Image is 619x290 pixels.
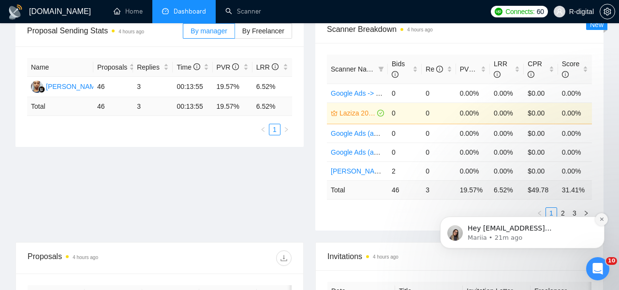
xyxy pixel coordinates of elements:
[27,25,183,37] span: Proposal Sending Stats
[260,127,266,132] span: left
[490,124,524,143] td: 0.00%
[373,254,398,260] time: 4 hours ago
[524,102,558,124] td: $0.00
[528,60,542,78] span: CPR
[42,68,167,259] span: Hey [EMAIL_ADDRESS][DOMAIN_NAME], Looks like your Upwork agency R-Digital. ROI oriented PPC Team ...
[272,63,279,70] span: info-circle
[456,102,490,124] td: 0.00%
[388,143,422,161] td: 0
[392,60,405,78] span: Bids
[490,102,524,124] td: 0.00%
[193,63,200,70] span: info-circle
[376,62,386,76] span: filter
[558,102,592,124] td: 0.00%
[388,124,422,143] td: 0
[422,161,456,180] td: 0
[422,124,456,143] td: 0
[456,84,490,102] td: 0.00%
[27,58,93,77] th: Name
[327,180,388,199] td: Total
[407,27,433,32] time: 4 hours ago
[327,23,592,35] span: Scanner Breakdown
[494,60,507,78] span: LRR
[283,127,289,132] span: right
[456,143,490,161] td: 0.00%
[232,63,239,70] span: info-circle
[392,71,398,78] span: info-circle
[28,250,160,266] div: Proposals
[191,27,227,35] span: By manager
[426,65,443,73] span: Re
[426,156,619,264] iframe: Intercom notifications message
[327,250,591,262] span: Invitations
[252,77,292,97] td: 6.52%
[42,77,167,86] p: Message from Mariia, sent 21m ago
[460,65,483,73] span: PVR
[225,7,261,15] a: searchScanner
[600,8,615,15] a: setting
[170,57,182,70] button: Dismiss notification
[173,97,212,116] td: 00:13:55
[388,161,422,180] td: 2
[8,4,23,20] img: logo
[558,84,592,102] td: 0.00%
[133,97,173,116] td: 3
[93,97,133,116] td: 46
[73,255,98,260] time: 4 hours ago
[137,62,162,72] span: Replies
[494,71,501,78] span: info-circle
[331,89,548,97] a: Google Ads -> FR Only, Expert&Intermediate, H - $25, F -$300, 4.5 stars
[213,97,252,116] td: 19.57 %
[505,6,534,17] span: Connects:
[556,8,563,15] span: user
[256,63,279,71] span: LRR
[27,97,93,116] td: Total
[118,29,144,34] time: 4 hours ago
[174,7,206,15] span: Dashboard
[422,143,456,161] td: 0
[31,82,102,90] a: YA[PERSON_NAME]
[537,6,544,17] span: 60
[93,58,133,77] th: Proposals
[490,84,524,102] td: 0.00%
[15,60,179,92] div: message notification from Mariia, 21m ago. Hey pm@rdigital.agency, Looks like your Upwork agency ...
[331,65,376,73] span: Scanner Name
[22,69,37,85] img: Profile image for Mariia
[586,257,609,280] iframe: Intercom live chat
[276,250,292,266] button: download
[388,180,422,199] td: 46
[388,102,422,124] td: 0
[456,124,490,143] td: 0.00%
[269,124,280,135] a: 1
[562,71,569,78] span: info-circle
[217,63,239,71] span: PVR
[331,110,338,116] span: crown
[31,81,43,93] img: YA
[97,62,127,72] span: Proposals
[277,254,291,262] span: download
[600,8,615,15] span: setting
[524,124,558,143] td: $0.00
[422,180,456,199] td: 3
[524,84,558,102] td: $0.00
[377,110,384,116] span: check-circle
[562,60,580,78] span: Score
[257,124,269,135] button: left
[378,66,384,72] span: filter
[422,102,456,124] td: 0
[339,108,375,118] a: Laziza 2025 - other (ex. [GEOGRAPHIC_DATA], [GEOGRAPHIC_DATA], [GEOGRAPHIC_DATA], [GEOGRAPHIC_DATA])
[38,86,45,93] img: gigradar-bm.png
[213,77,252,97] td: 19.57%
[114,7,143,15] a: homeHome
[558,124,592,143] td: 0.00%
[133,58,173,77] th: Replies
[590,21,604,29] span: New
[558,143,592,161] td: 0.00%
[388,84,422,102] td: 0
[162,8,169,14] span: dashboard
[252,97,292,116] td: 6.52 %
[46,81,102,92] div: [PERSON_NAME]
[242,27,284,35] span: By Freelancer
[490,143,524,161] td: 0.00%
